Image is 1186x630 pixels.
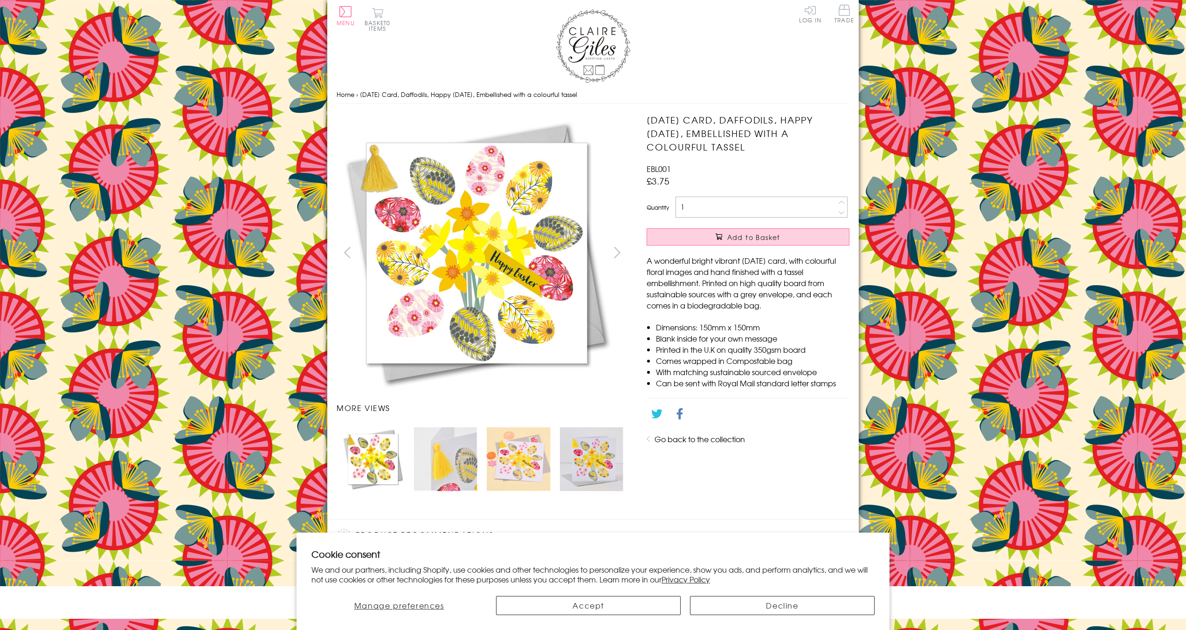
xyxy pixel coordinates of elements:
[607,242,628,263] button: next
[647,228,849,246] button: Add to Basket
[834,5,854,23] span: Trade
[656,333,849,344] li: Blank inside for your own message
[656,355,849,366] li: Comes wrapped in Compostable bag
[337,90,354,99] a: Home
[647,163,671,174] span: EBL001
[727,233,780,242] span: Add to Basket
[337,6,355,26] button: Menu
[560,427,623,491] img: Easter Card, Daffodils, Happy Easter, Embellished with a colourful tassel
[690,596,875,615] button: Decline
[409,423,482,495] li: Carousel Page 2
[834,5,854,25] a: Trade
[496,596,681,615] button: Accept
[360,90,577,99] span: [DATE] Card, Daffodils, Happy [DATE], Embellished with a colourful tassel
[799,5,821,23] a: Log In
[337,113,616,393] img: Easter Card, Daffodils, Happy Easter, Embellished with a colourful tassel
[337,423,628,495] ul: Carousel Pagination
[337,85,849,104] nav: breadcrumbs
[354,600,444,611] span: Manage preferences
[369,19,390,33] span: 0 items
[647,113,849,153] h1: [DATE] Card, Daffodils, Happy [DATE], Embellished with a colourful tassel
[628,113,908,393] img: Easter Card, Daffodils, Happy Easter, Embellished with a colourful tassel
[337,19,355,27] span: Menu
[656,377,849,389] li: Can be sent with Royal Mail standard letter stamps
[356,90,358,99] span: ›
[487,427,550,491] img: Easter Card, Daffodils, Happy Easter, Embellished with a colourful tassel
[656,366,849,377] li: With matching sustainable sourced envelope
[414,427,477,491] img: Easter Card, Daffodils, Happy Easter, Embellished with a colourful tassel
[337,242,358,263] button: prev
[365,7,390,31] button: Basket0 items
[647,174,669,187] span: £3.75
[647,203,669,212] label: Quantity
[311,548,875,561] h2: Cookie consent
[337,402,628,413] h3: More views
[656,344,849,355] li: Printed in the U.K on quality 350gsm board
[647,255,849,311] p: A wonderful bright vibrant [DATE] card, with colourful floral images and hand finished with a tas...
[555,423,628,495] li: Carousel Page 4
[556,9,630,83] img: Claire Giles Greetings Cards
[337,529,849,543] h2: Product recommendations
[482,423,555,495] li: Carousel Page 3
[662,574,710,585] a: Privacy Policy
[341,427,405,491] img: Easter Card, Daffodils, Happy Easter, Embellished with a colourful tassel
[337,423,409,495] li: Carousel Page 1 (Current Slide)
[311,596,487,615] button: Manage preferences
[656,322,849,333] li: Dimensions: 150mm x 150mm
[655,433,745,445] a: Go back to the collection
[311,565,875,584] p: We and our partners, including Shopify, use cookies and other technologies to personalize your ex...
